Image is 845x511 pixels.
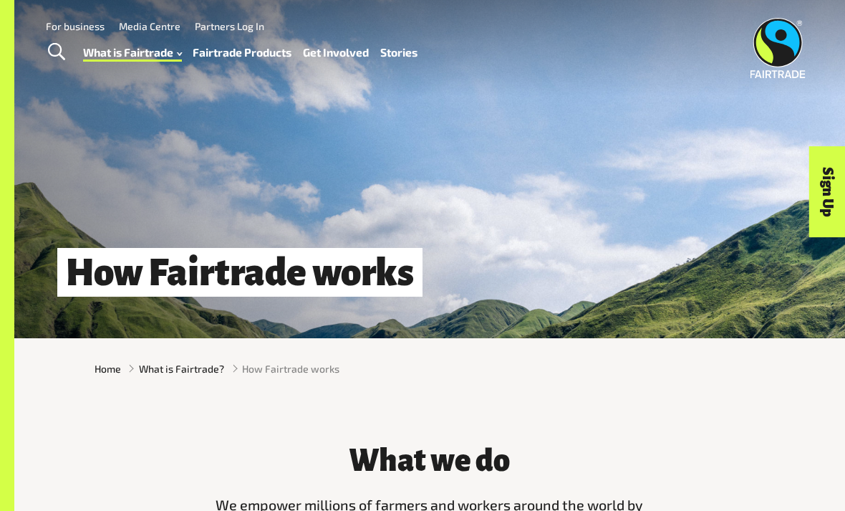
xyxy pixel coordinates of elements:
a: Stories [380,42,417,62]
a: What is Fairtrade [83,42,182,62]
a: Toggle Search [39,34,74,70]
img: Fairtrade Australia New Zealand logo [750,18,805,78]
a: Get Involved [303,42,369,62]
span: How Fairtrade works [242,361,339,376]
a: Home [95,361,121,376]
h1: How Fairtrade works [57,248,422,297]
h3: What we do [209,444,650,477]
a: Media Centre [119,20,180,32]
a: What is Fairtrade? [139,361,224,376]
a: For business [46,20,105,32]
a: Partners Log In [195,20,264,32]
a: Fairtrade Products [193,42,291,62]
